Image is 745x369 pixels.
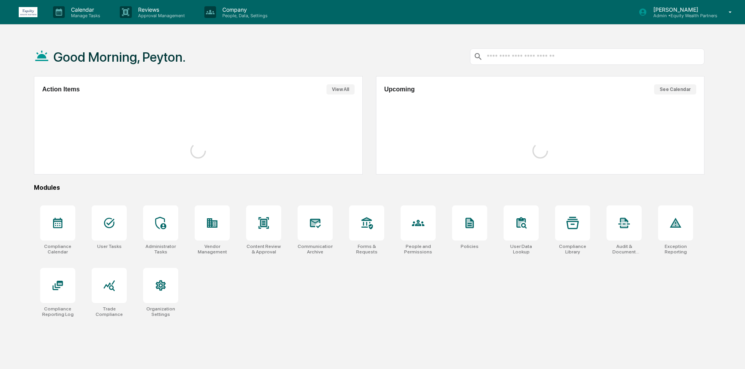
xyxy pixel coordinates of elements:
p: Manage Tasks [65,13,104,18]
p: Calendar [65,6,104,13]
div: Compliance Library [555,244,590,255]
p: Company [216,6,271,13]
p: Admin • Equity Wealth Partners [647,13,717,18]
div: Compliance Reporting Log [40,306,75,317]
button: See Calendar [654,84,696,94]
div: Administrator Tasks [143,244,178,255]
p: [PERSON_NAME] [647,6,717,13]
div: Policies [461,244,479,249]
div: Communications Archive [298,244,333,255]
div: Content Review & Approval [246,244,281,255]
div: User Tasks [97,244,122,249]
h2: Upcoming [384,86,415,93]
div: Forms & Requests [349,244,384,255]
div: User Data Lookup [504,244,539,255]
h1: Good Morning, Peyton. [53,49,186,65]
div: Trade Compliance [92,306,127,317]
div: Exception Reporting [658,244,693,255]
div: Audit & Document Logs [607,244,642,255]
p: Reviews [132,6,189,13]
button: View All [326,84,355,94]
div: Vendor Management [195,244,230,255]
h2: Action Items [42,86,80,93]
img: logo [19,7,37,17]
div: Organization Settings [143,306,178,317]
div: Compliance Calendar [40,244,75,255]
p: People, Data, Settings [216,13,271,18]
div: Modules [34,184,704,191]
div: People and Permissions [401,244,436,255]
p: Approval Management [132,13,189,18]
